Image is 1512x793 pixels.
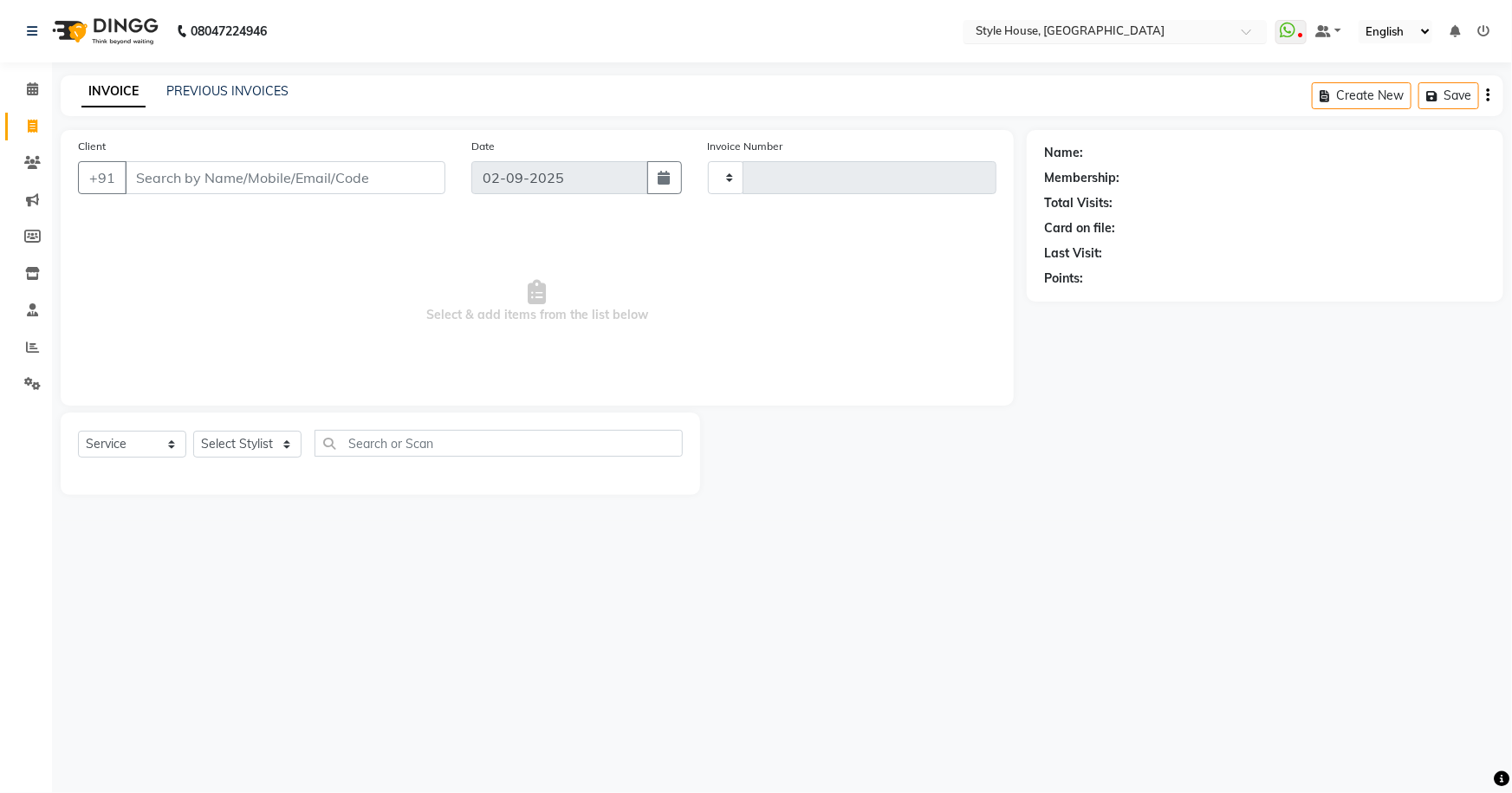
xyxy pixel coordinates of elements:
[1044,244,1102,263] div: Last Visit:
[1044,194,1113,212] div: Total Visits:
[1044,270,1083,288] div: Points:
[191,7,267,55] b: 08047224946
[166,83,289,99] a: PREVIOUS INVOICES
[471,139,495,154] label: Date
[78,139,106,154] label: Client
[44,7,163,55] img: logo
[1044,169,1119,187] div: Membership:
[1044,144,1083,162] div: Name:
[125,161,445,194] input: Search by Name/Mobile/Email/Code
[1418,82,1479,109] button: Save
[1044,219,1115,237] div: Card on file:
[81,76,146,107] a: INVOICE
[1312,82,1411,109] button: Create New
[315,430,683,457] input: Search or Scan
[78,215,996,388] span: Select & add items from the list below
[78,161,127,194] button: +91
[708,139,783,154] label: Invoice Number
